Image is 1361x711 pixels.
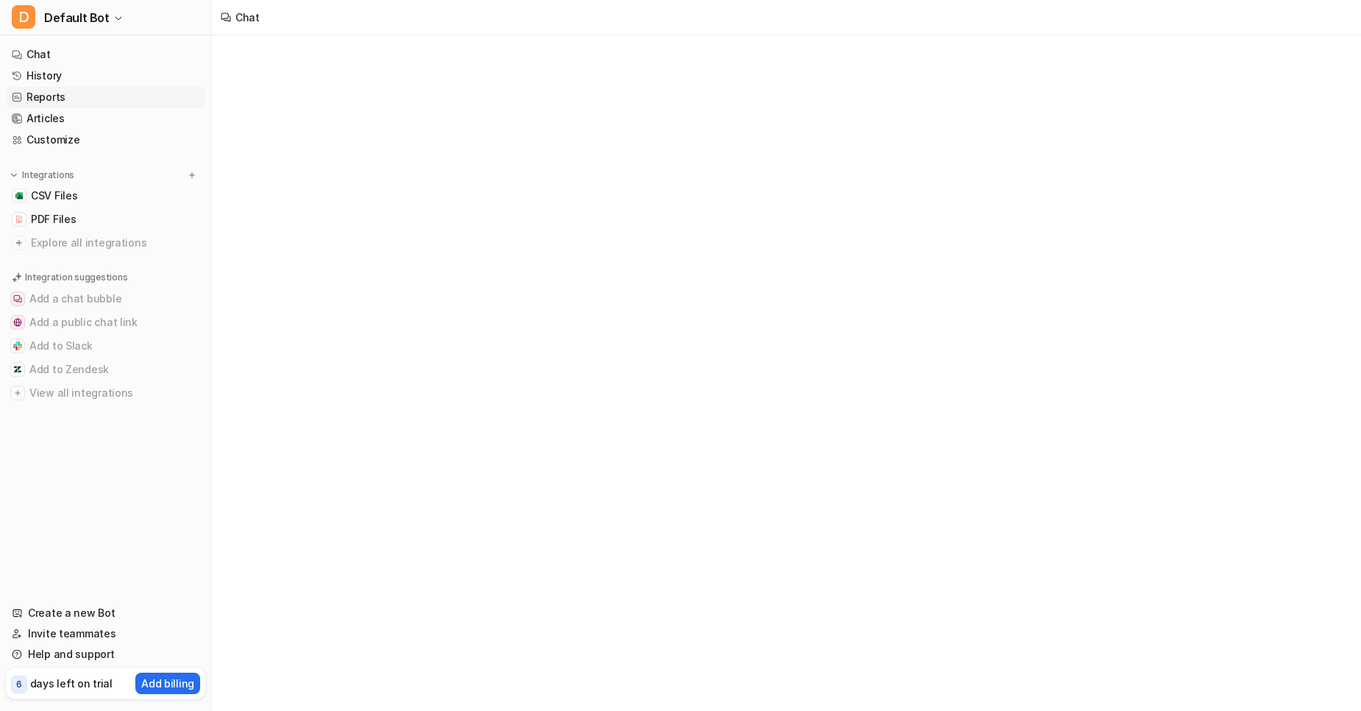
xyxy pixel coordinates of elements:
a: Help and support [6,644,205,665]
a: CSV FilesCSV Files [6,185,205,206]
a: Invite teammates [6,623,205,644]
a: Reports [6,87,205,107]
button: Add to ZendeskAdd to Zendesk [6,358,205,381]
p: Add billing [141,676,194,691]
button: Add a chat bubbleAdd a chat bubble [6,287,205,311]
a: Articles [6,108,205,129]
img: Add a public chat link [13,318,22,327]
img: Add a chat bubble [13,294,22,303]
button: Integrations [6,168,79,183]
img: CSV Files [15,191,24,200]
img: expand menu [9,170,19,180]
img: Add to Zendesk [13,365,22,374]
span: D [12,5,35,29]
a: Explore all integrations [6,233,205,253]
a: Customize [6,130,205,150]
button: Add a public chat linkAdd a public chat link [6,311,205,334]
span: CSV Files [31,188,77,203]
p: Integrations [22,169,74,181]
a: Create a new Bot [6,603,205,623]
a: Chat [6,44,205,65]
a: PDF FilesPDF Files [6,209,205,230]
a: History [6,66,205,86]
div: Chat [235,10,260,25]
button: View all integrationsView all integrations [6,381,205,405]
img: explore all integrations [12,236,26,250]
button: Add billing [135,673,200,694]
span: Explore all integrations [31,231,199,255]
img: menu_add.svg [187,170,197,180]
span: PDF Files [31,212,76,227]
img: Add to Slack [13,342,22,350]
img: View all integrations [13,389,22,397]
button: Add to SlackAdd to Slack [6,334,205,358]
span: Default Bot [44,7,110,28]
img: PDF Files [15,215,24,224]
p: days left on trial [30,676,113,691]
p: 6 [16,678,22,691]
p: Integration suggestions [25,271,127,284]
